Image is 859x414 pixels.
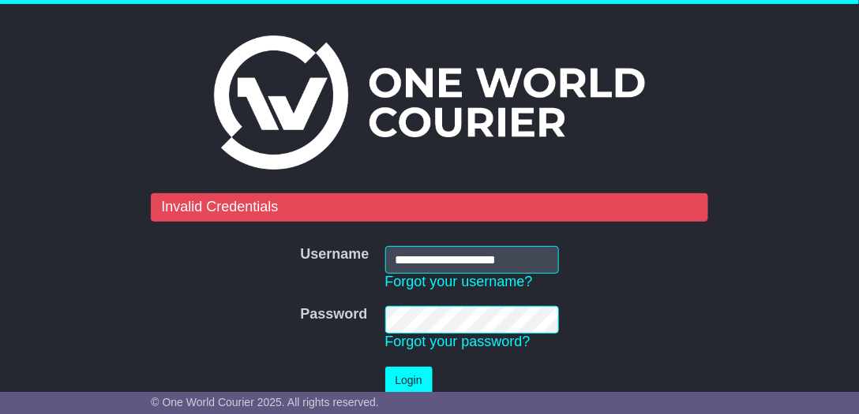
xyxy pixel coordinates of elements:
div: Invalid Credentials [151,193,707,222]
a: Forgot your username? [385,274,533,289]
button: Login [385,367,433,394]
label: Username [300,246,369,263]
a: Forgot your password? [385,334,531,349]
span: © One World Courier 2025. All rights reserved. [151,396,379,408]
img: One World [214,35,645,170]
label: Password [300,306,367,323]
